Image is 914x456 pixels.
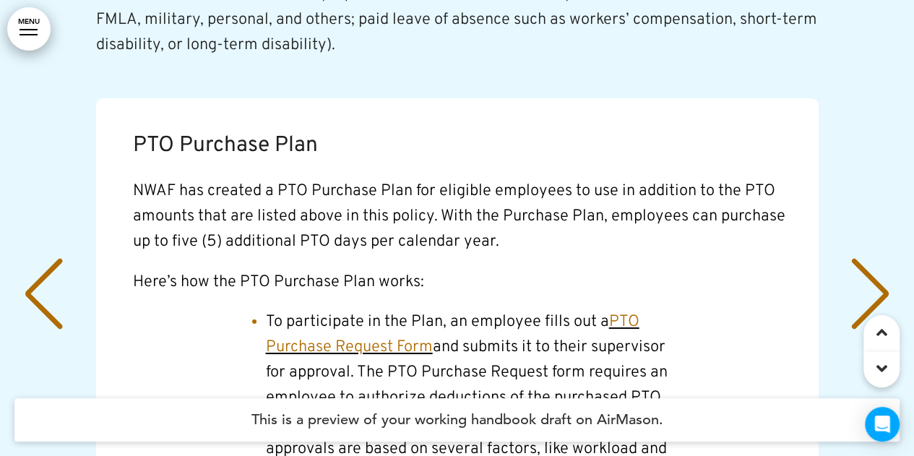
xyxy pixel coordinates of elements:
[865,407,900,442] div: Open Intercom Messenger
[14,398,900,442] h4: This is a preview of your working handbook draft on AirMason.
[133,272,424,292] span: Here’s how the PTO Purchase Plan works:
[7,7,51,51] a: MENU
[133,181,785,251] span: NWAF has created a PTO Purchase Plan for eligible employees to use in addition to the PTO amounts...
[266,312,639,357] a: PTO Purchase Request Form
[22,258,66,330] div: Previous slide
[133,132,318,159] span: PTO Purchase Plan
[848,258,892,330] div: Next slide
